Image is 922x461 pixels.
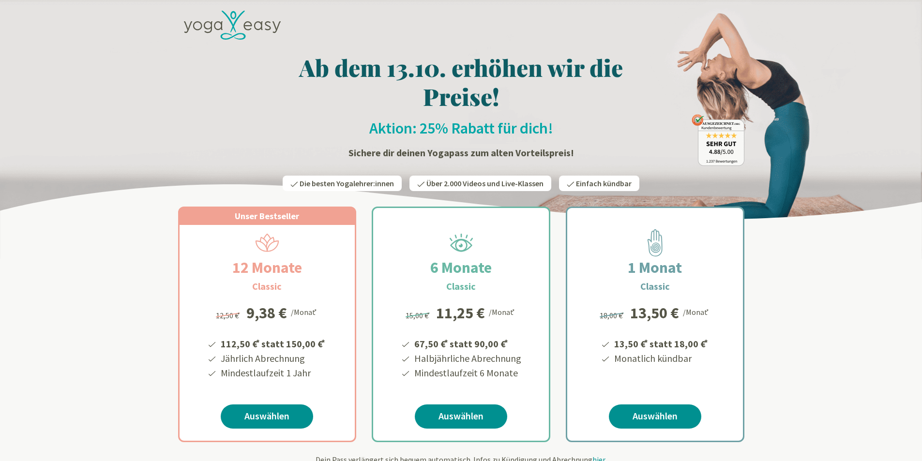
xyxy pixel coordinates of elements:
a: Auswählen [415,404,507,429]
h3: Classic [640,279,670,294]
img: ausgezeichnet_badge.png [692,114,744,166]
h2: Aktion: 25% Rabatt für dich! [178,119,744,138]
h2: 12 Monate [209,256,325,279]
div: 11,25 € [436,305,485,321]
div: /Monat [489,305,516,318]
div: 13,50 € [630,305,679,321]
h3: Classic [252,279,282,294]
span: Unser Bestseller [235,210,299,222]
h3: Classic [446,279,476,294]
a: Auswählen [609,404,701,429]
span: 15,00 € [406,311,431,320]
div: /Monat [291,305,318,318]
h2: 1 Monat [605,256,705,279]
a: Auswählen [221,404,313,429]
span: 18,00 € [600,311,625,320]
li: Halbjährliche Abrechnung [413,351,521,366]
li: Monatlich kündbar [613,351,710,366]
span: Über 2.000 Videos und Live-Klassen [426,178,544,188]
div: 9,38 € [246,305,287,321]
h2: 6 Monate [407,256,515,279]
div: /Monat [683,305,710,318]
li: 112,50 € statt 150,00 € [219,335,327,351]
span: 12,50 € [216,311,242,320]
h1: Ab dem 13.10. erhöhen wir die Preise! [178,53,744,111]
li: 13,50 € statt 18,00 € [613,335,710,351]
li: Mindestlaufzeit 6 Monate [413,366,521,380]
span: Einfach kündbar [576,178,632,188]
li: Jährlich Abrechnung [219,351,327,366]
li: Mindestlaufzeit 1 Jahr [219,366,327,380]
strong: Sichere dir deinen Yogapass zum alten Vorteilspreis! [348,147,574,159]
li: 67,50 € statt 90,00 € [413,335,521,351]
span: Die besten Yogalehrer:innen [300,178,394,188]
